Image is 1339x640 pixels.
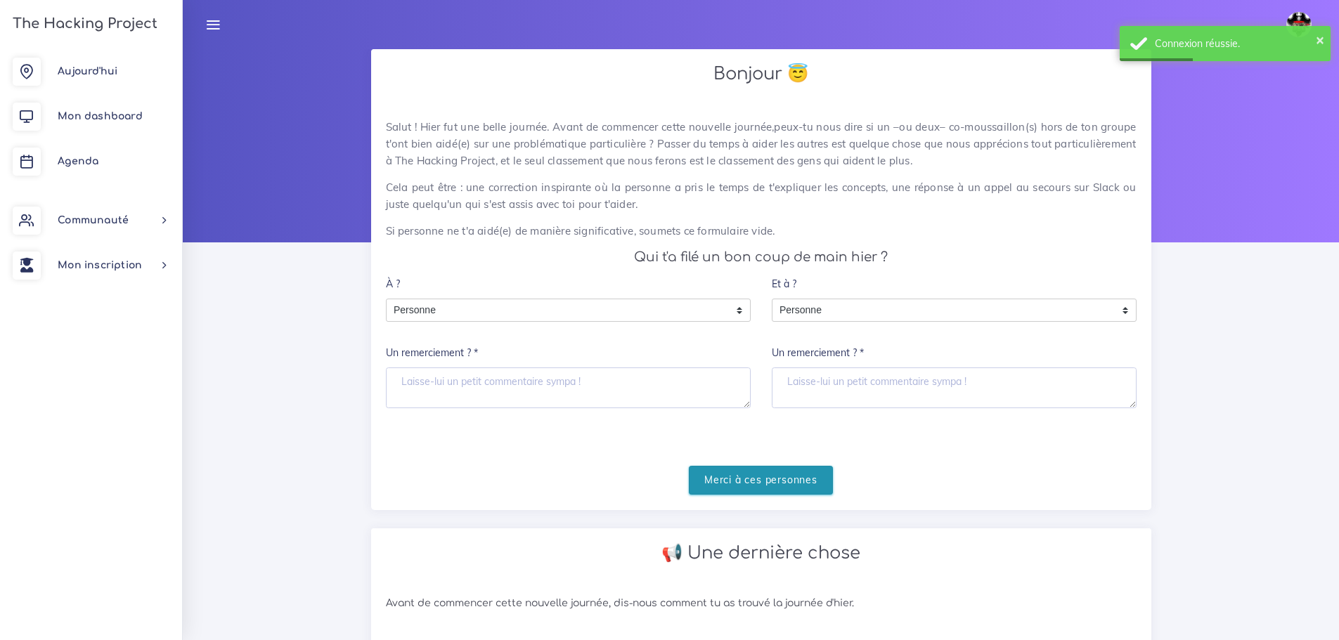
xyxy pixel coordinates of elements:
[386,270,400,299] label: À ?
[386,179,1137,213] p: Cela peut être : une correction inspirante où la personne a pris le temps de t'expliquer les conc...
[386,339,478,368] label: Un remerciement ? *
[386,64,1137,84] h2: Bonjour 😇
[1286,12,1312,37] img: avatar
[386,249,1137,265] h4: Qui t'a filé un bon coup de main hier ?
[689,466,833,495] input: Merci à ces personnes
[58,66,117,77] span: Aujourd'hui
[772,339,864,368] label: Un remerciement ? *
[387,299,729,322] span: Personne
[58,111,143,122] span: Mon dashboard
[8,16,157,32] h3: The Hacking Project
[386,119,1137,169] p: Salut ! Hier fut une belle journée. Avant de commencer cette nouvelle journée,peux-tu nous dire s...
[772,299,1115,322] span: Personne
[386,598,1137,610] h6: Avant de commencer cette nouvelle journée, dis-nous comment tu as trouvé la journée d'hier.
[386,223,1137,240] p: Si personne ne t'a aidé(e) de manière significative, soumets ce formulaire vide.
[772,270,796,299] label: Et à ?
[58,156,98,166] span: Agenda
[1316,32,1324,46] button: ×
[1155,37,1320,51] div: Connexion réussie.
[386,543,1137,563] h2: 📢 Une dernière chose
[58,215,129,226] span: Communauté
[58,260,142,270] span: Mon inscription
